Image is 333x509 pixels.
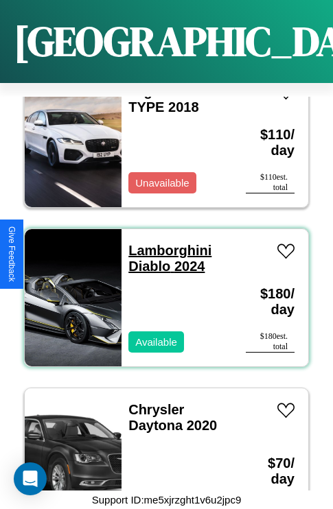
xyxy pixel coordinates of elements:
p: Support ID: me5xjrzght1v6u2jpc9 [92,490,242,509]
div: Open Intercom Messenger [14,462,47,495]
p: Unavailable [135,174,189,192]
a: Lamborghini Diablo 2024 [128,243,211,274]
h3: $ 110 / day [246,113,295,172]
a: Chrysler Daytona 2020 [128,402,217,433]
div: Give Feedback [7,226,16,282]
h3: $ 180 / day [246,272,295,331]
p: Available [135,333,177,351]
h3: $ 70 / day [246,442,295,501]
div: $ 180 est. total [246,331,295,353]
div: $ 110 est. total [246,172,295,193]
a: Jaguar F-TYPE 2018 [128,84,198,115]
